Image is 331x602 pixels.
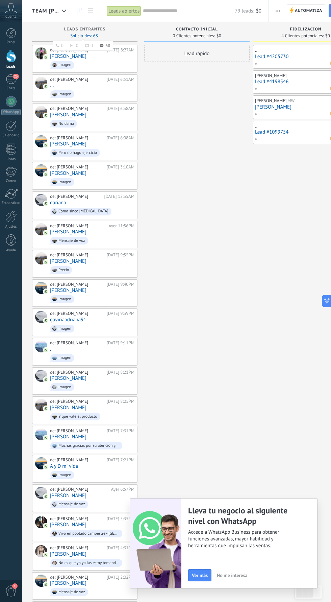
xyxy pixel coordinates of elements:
[13,74,19,79] span: 23
[1,65,21,69] div: Leads
[35,311,47,323] div: gaviriaadriana91
[50,135,104,141] div: de: [PERSON_NAME]
[105,44,110,48] span: 68
[50,77,104,82] div: de: [PERSON_NAME]
[50,522,86,528] a: [PERSON_NAME]
[217,34,221,38] span: $0
[50,53,86,59] a: [PERSON_NAME]
[192,573,208,578] span: Ver más
[107,516,134,522] div: [DATE] 5:35PM
[58,590,85,595] div: Mensaje de voz
[107,135,134,141] div: [DATE] 6:08AM
[44,260,48,264] img: com.amocrm.amocrmwa.svg
[44,406,48,411] img: com.amocrm.amocrmwa.svg
[144,45,250,62] div: Lead rápido
[295,5,322,17] span: Automatiza
[107,6,141,16] div: Leads abiertos
[1,40,21,45] div: Panel
[35,282,47,294] div: Alejandra Santacruz
[64,27,106,32] span: Leads Entrantes
[50,399,104,404] div: de: [PERSON_NAME]
[50,141,86,147] a: [PERSON_NAME]
[44,553,48,557] img: com.amocrm.amocrmwa.svg
[325,34,330,38] span: $0
[107,164,134,170] div: [DATE] 3:10AM
[5,15,17,19] span: Cuenta
[50,457,104,463] div: de: [PERSON_NAME]
[32,8,59,14] span: team [PERSON_NAME]
[44,524,48,528] img: com.amocrm.amocrmwa.svg
[35,223,47,235] div: Mayerlin torres
[50,463,78,469] a: A y D mi vida
[58,63,71,67] div: imagen
[1,248,21,253] div: Ayuda
[58,150,97,155] div: Pero no hago ejercicio
[44,377,48,382] img: com.amocrm.amocrmwa.svg
[50,170,86,176] a: [PERSON_NAME]
[50,487,109,492] div: de: [PERSON_NAME]
[273,4,283,17] button: Más
[50,317,86,323] a: gaviriaadriana91
[35,27,134,33] div: Leads Entrantes
[107,428,134,434] div: [DATE] 7:31PM
[1,109,21,115] div: WhatsApp
[148,27,246,33] div: Contacto inicial
[50,200,66,206] a: dariana
[1,179,21,183] div: Correo
[44,143,48,147] img: com.amocrm.amocrmwa.svg
[35,516,47,528] div: Fulvia
[58,531,119,536] div: Vivo en poblado campestre - [GEOGRAPHIC_DATA]
[1,133,21,138] div: Calendario
[35,399,47,411] div: Natalia Montero
[61,44,63,48] span: 0
[130,499,181,588] img: WaLite-migration.png
[107,575,134,580] div: [DATE] 2:02PM
[287,4,325,17] a: Automatiza
[111,487,134,492] div: Ayer 6:57PM
[44,436,48,440] img: com.amocrm.amocrmwa.svg
[50,346,51,352] a: .
[50,551,86,557] a: [PERSON_NAME]
[107,370,134,375] div: [DATE] 8:21PM
[50,428,104,434] div: de: [PERSON_NAME]
[50,83,54,88] a: ...
[109,223,134,229] div: Ayer 11:56PM
[176,27,218,32] span: Contacto inicial
[58,502,85,507] div: Mensaje de voz
[107,457,134,463] div: [DATE] 7:21PM
[44,494,48,499] img: com.amocrm.amocrmwa.svg
[50,340,104,346] div: de: [PERSON_NAME]
[50,194,102,199] div: de: [PERSON_NAME]
[50,405,86,411] a: [PERSON_NAME]
[50,545,104,551] div: de: [PERSON_NAME]
[50,252,104,258] div: de: [PERSON_NAME]
[50,47,104,53] div: de: [PERSON_NAME]
[35,487,47,499] div: Geraldine Rojas
[50,287,86,293] a: [PERSON_NAME]
[35,164,47,177] div: JOSE J
[256,8,261,14] span: $0
[50,229,86,235] a: [PERSON_NAME]
[58,297,71,302] div: imagen
[58,268,69,273] div: Precio
[50,258,86,264] a: [PERSON_NAME]
[58,180,71,185] div: imagen
[107,311,134,316] div: [DATE] 9:39PM
[44,318,48,323] img: com.amocrm.amocrmwa.svg
[35,457,47,469] div: A y D mi vida
[188,505,298,526] h2: Lleva tu negocio al siguiente nivel con WhatsApp
[35,194,47,206] div: dariana
[50,575,104,580] div: de: [PERSON_NAME]
[44,84,48,89] img: com.amocrm.amocrmwa.svg
[50,370,104,375] div: de: [PERSON_NAME]
[50,223,106,229] div: de: [PERSON_NAME]
[50,516,104,522] div: de: [PERSON_NAME]
[44,231,48,235] img: com.amocrm.amocrmwa.svg
[44,465,48,469] img: com.amocrm.amocrmwa.svg
[44,582,48,587] img: com.amocrm.amocrmwa.svg
[91,44,93,48] span: 0
[44,172,48,177] img: com.amocrm.amocrmwa.svg
[35,135,47,147] div: Yessica
[107,77,134,82] div: [DATE] 6:51AM
[50,112,86,118] a: [PERSON_NAME]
